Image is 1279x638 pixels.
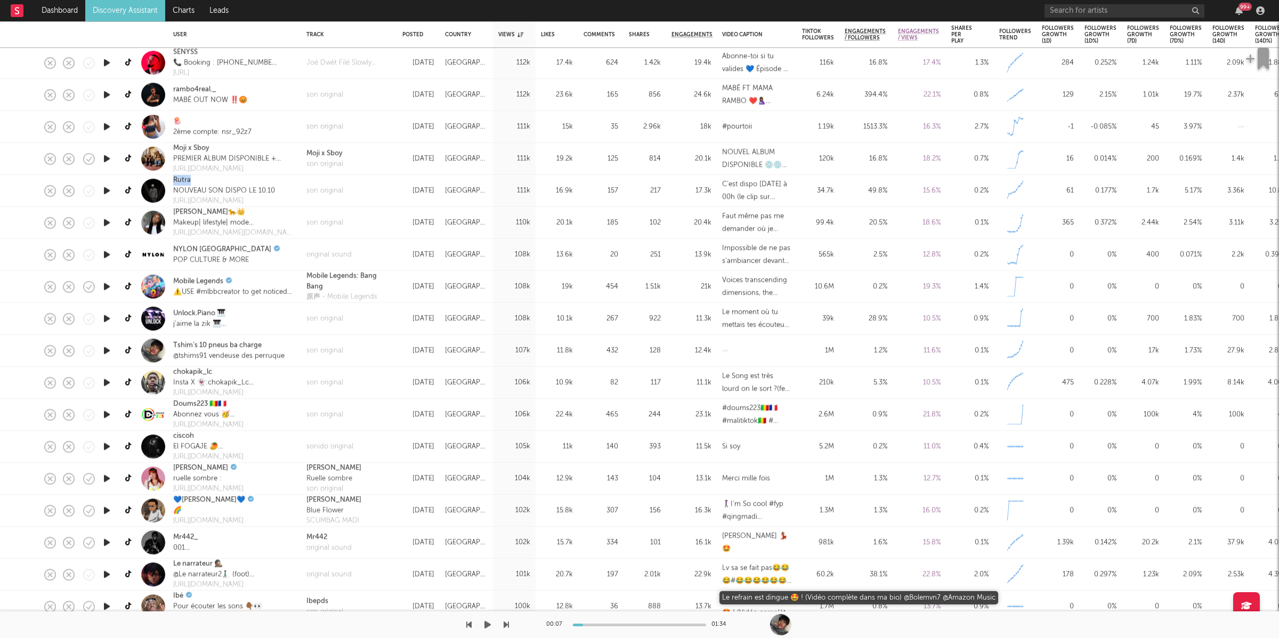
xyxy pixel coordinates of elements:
div: 0.8 % [951,88,989,101]
div: 34.7k [802,184,834,197]
div: Moji x Sboy [306,148,343,159]
div: [URL][DOMAIN_NAME] [173,388,296,399]
div: MABÉ FT MAMA RAMBO ❤️🤱🏾 #pourtoii #fyp #videoviral #mabé [722,82,791,108]
div: 11.6 % [898,344,941,357]
div: 23.6k [541,88,573,101]
div: 1.24k [1127,56,1159,69]
div: 128 [629,344,661,357]
div: 20.1k [671,152,711,165]
div: 108k [498,280,530,293]
div: 922 [629,312,661,325]
div: [DATE] [402,120,434,133]
div: 185 [584,216,618,229]
div: 400 [1127,248,1159,261]
div: original sound [306,543,352,553]
div: 12.8 % [898,248,941,261]
div: 99.4k [802,216,834,229]
div: 107k [498,344,530,357]
div: 565k [802,248,834,261]
button: 99+ [1235,6,1243,15]
div: 108k [498,312,530,325]
div: Country [445,31,482,38]
div: Abonne-toi si tu valides 💙 Épisode 7 du #ClassicSunday déjà ! @JOÉ DWET FILÉ – Slowly revisité en... [722,50,791,76]
div: 111k [498,120,530,133]
div: 111k [498,184,530,197]
div: 12.4k [671,344,711,357]
div: 20.5 % [845,216,887,229]
div: [GEOGRAPHIC_DATA] [445,280,488,293]
div: 16 [1042,152,1074,165]
div: 16.8 % [845,152,887,165]
div: 108k [498,248,530,261]
div: 700 [1212,312,1244,325]
div: Ruelle sombre [306,473,361,484]
div: [DATE] [402,280,434,293]
a: ciscoh [173,431,194,442]
a: [URL][DOMAIN_NAME] [173,516,258,527]
div: 2.2k [1212,248,1244,261]
div: [URL] [173,68,278,79]
div: @tshims91 vendeuse des perruque [173,351,285,361]
a: son original [306,122,343,132]
a: chokapik_lc [173,367,212,378]
a: Mobile Legends: Bang Bang [306,271,392,292]
div: 0 [1212,280,1244,293]
div: 16.8 % [845,56,887,69]
div: 0 % [1170,280,1202,293]
div: 0.071 % [1170,248,1202,261]
div: 0 [1042,312,1074,325]
div: 2.7 % [951,120,989,133]
div: 6.24k [802,88,834,101]
div: sonido original [306,441,353,452]
div: NOUVEAU SON DISPO LE 10.10 [173,185,275,196]
div: Followers Growth (1d) [1042,25,1074,44]
div: [PERSON_NAME] [306,495,361,506]
div: 2.44k [1127,216,1159,229]
div: 19.4k [671,56,711,69]
div: [GEOGRAPHIC_DATA] [445,56,488,69]
a: son original [306,313,343,324]
a: rambo4real._ [173,84,216,95]
div: 165 [584,88,618,101]
div: 700 [1127,312,1159,325]
div: 18.2 % [898,152,941,165]
div: 16.3 % [898,120,941,133]
div: [URL][DOMAIN_NAME] [173,580,273,591]
input: Search for artists [1045,4,1204,18]
div: [DATE] [402,88,434,101]
div: son original [306,217,343,228]
div: son original [306,345,343,356]
div: 111k [498,152,530,165]
div: [GEOGRAPHIC_DATA] [445,184,488,197]
div: 17.4 % [898,56,941,69]
div: 116k [802,56,834,69]
div: Followers Growth (7d%) [1170,25,1202,44]
div: 原声 - Mobile Legends [306,292,392,303]
a: SCUMBAG MADI [306,516,361,527]
div: C’est dispo [DATE] à 00h (le clip sur YouTube [DATE] à 21h) #rapfr #viral #song #balafrés [722,178,791,204]
div: 61 [1042,184,1074,197]
div: 1.2 % [845,344,887,357]
div: Views [498,31,523,38]
div: 45 [1127,120,1159,133]
a: son original [306,377,343,388]
div: 0.9 % [951,312,989,325]
a: Moji x Sboy [173,143,209,154]
a: original sound [306,249,352,260]
a: son original [306,409,343,420]
a: Joé Dwèt Filé Slowly Cover [306,58,392,68]
div: 394.4 % [845,88,887,101]
div: 22.1 % [898,88,941,101]
div: Ibepds [306,596,343,607]
div: 0.252 % [1084,56,1116,69]
a: Tshim’s 10 pneus ba charge [173,340,262,351]
div: 1.01k [1127,88,1159,101]
div: Faut même pas me demander où je trouve mes sons ci 😭🤣 [722,210,791,236]
a: [URL][DOMAIN_NAME][DOMAIN_NAME] [173,228,296,239]
a: SENYSS [173,47,198,58]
